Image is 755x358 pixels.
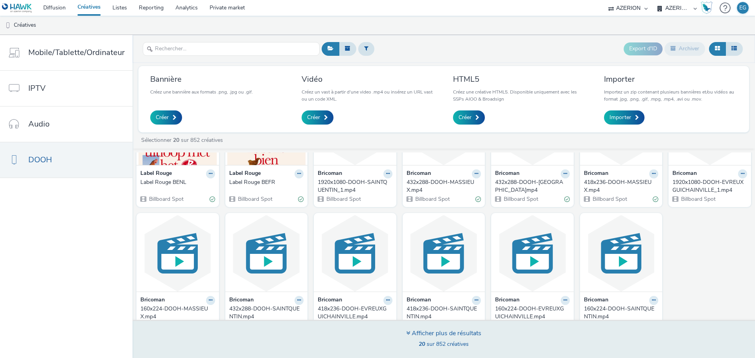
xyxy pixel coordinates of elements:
[453,88,586,103] p: Créez une créative HTML5. Disponible uniquement avec les SSPs AIOO & Broadsign
[701,2,716,14] a: Hawk Academy
[495,296,519,305] strong: Bricoman
[4,22,12,29] img: dooh
[475,195,481,203] div: Valide
[307,114,320,121] span: Créer
[419,340,425,348] strong: 20
[407,296,431,305] strong: Bricoman
[604,110,645,125] a: Importer
[665,42,705,55] button: Archiver
[584,296,608,305] strong: Bricoman
[229,305,301,321] div: 432x288-DOOH-SAINTQUENTIN.mp4
[459,114,471,121] span: Créer
[28,83,46,94] span: IPTV
[140,169,172,178] strong: Label Rouge
[28,154,52,165] span: DOOH
[143,42,320,56] input: Rechercher...
[592,195,627,203] span: Billboard Spot
[326,195,361,203] span: Billboard Spot
[229,296,254,305] strong: Bricoman
[405,215,483,292] img: 418x236-DOOH-SAINTQUENTIN.mp4 visual
[140,305,212,321] div: 160x224-DOOH-MASSIEUX.mp4
[156,114,169,121] span: Créer
[739,2,746,14] div: EG
[672,178,744,195] div: 1920x1080-DOOH-EVREUXGUICHAINVILLE_1.mp4
[318,178,389,195] div: 1920x1080-DOOH-SAINTQUENTIN_1.mp4
[140,178,212,186] div: Label Rouge BENL
[495,178,570,195] a: 432x288-DOOH-[GEOGRAPHIC_DATA]mp4
[672,178,747,195] a: 1920x1080-DOOH-EVREUXGUICHAINVILLE_1.mp4
[419,340,469,348] span: sur 852 créatives
[237,195,273,203] span: Billboard Spot
[653,195,658,203] div: Valide
[2,3,32,13] img: undefined Logo
[229,178,301,186] div: Label Rouge BEFR
[140,305,215,321] a: 160x224-DOOH-MASSIEUX.mp4
[407,169,431,178] strong: Bricoman
[210,195,215,203] div: Valide
[582,215,661,292] img: 160x224-DOOH-SAINTQUENTIN.mp4 visual
[318,178,392,195] a: 1920x1080-DOOH-SAINTQUENTIN_1.mp4
[318,296,342,305] strong: Bricoman
[407,178,481,195] a: 432x288-DOOH-MASSIEUX.mp4
[140,296,165,305] strong: Bricoman
[229,305,304,321] a: 432x288-DOOH-SAINTQUENTIN.mp4
[148,195,184,203] span: Billboard Spot
[495,305,570,321] a: 160x224-DOOH-EVREUXGUICHAINVILLE.mp4
[302,88,435,103] p: Créez un vast à partir d'une video .mp4 ou insérez un URL vast ou un code XML.
[407,305,478,321] div: 418x236-DOOH-SAINTQUENTIN.mp4
[406,329,481,338] div: Afficher plus de résultats
[407,178,478,195] div: 432x288-DOOH-MASSIEUX.mp4
[709,42,726,55] button: Grille
[503,195,538,203] span: Billboard Spot
[493,215,572,292] img: 160x224-DOOH-EVREUXGUICHAINVILLE.mp4 visual
[318,305,392,321] a: 418x236-DOOH-EVREUXGUICHAINVILLE.mp4
[584,169,608,178] strong: Bricoman
[302,74,435,84] h3: Vidéo
[564,195,570,203] div: Valide
[495,178,567,195] div: 432x288-DOOH-[GEOGRAPHIC_DATA]mp4
[229,178,304,186] a: Label Rouge BEFR
[227,215,306,292] img: 432x288-DOOH-SAINTQUENTIN.mp4 visual
[414,195,450,203] span: Billboard Spot
[150,110,182,125] a: Créer
[495,305,567,321] div: 160x224-DOOH-EVREUXGUICHAINVILLE.mp4
[229,169,261,178] strong: Label Rouge
[584,305,659,321] a: 160x224-DOOH-SAINTQUENTIN.mp4
[624,42,663,55] button: Export d'ID
[298,195,304,203] div: Valide
[407,305,481,321] a: 418x236-DOOH-SAINTQUENTIN.mp4
[28,118,50,130] span: Audio
[173,136,179,144] strong: 20
[316,215,394,292] img: 418x236-DOOH-EVREUXGUICHAINVILLE.mp4 visual
[453,110,485,125] a: Créer
[453,74,586,84] h3: HTML5
[672,169,697,178] strong: Bricoman
[726,42,743,55] button: Liste
[701,2,713,14] img: Hawk Academy
[138,215,217,292] img: 160x224-DOOH-MASSIEUX.mp4 visual
[302,110,333,125] a: Créer
[318,169,342,178] strong: Bricoman
[140,178,215,186] a: Label Rouge BENL
[150,88,253,95] p: Créez une bannière aux formats .png, .jpg ou .gif.
[584,178,656,195] div: 418x236-DOOH-MASSIEUX.mp4
[680,195,716,203] span: Billboard Spot
[584,305,656,321] div: 160x224-DOOH-SAINTQUENTIN.mp4
[140,136,226,144] a: Sélectionner sur 852 créatives
[28,47,125,58] span: Mobile/Tablette/Ordinateur
[604,88,737,103] p: Importez un zip contenant plusieurs bannières et/ou vidéos au format .jpg, .png, .gif, .mpg, .mp4...
[495,169,519,178] strong: Bricoman
[318,305,389,321] div: 418x236-DOOH-EVREUXGUICHAINVILLE.mp4
[150,74,253,84] h3: Bannière
[604,74,737,84] h3: Importer
[610,114,631,121] span: Importer
[584,178,659,195] a: 418x236-DOOH-MASSIEUX.mp4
